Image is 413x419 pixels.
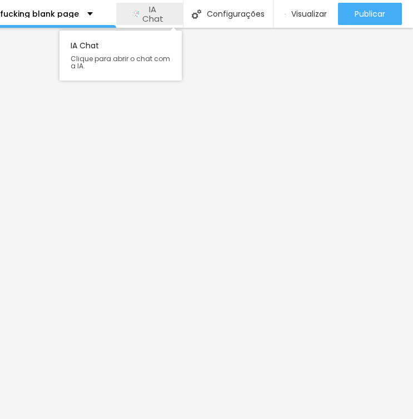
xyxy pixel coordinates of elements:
img: view-1.svg [285,9,286,19]
div: IA Chat [59,31,182,81]
img: Icone [192,9,201,19]
span: Publicar [355,9,385,18]
button: AIIA Chat [116,3,183,25]
span: Visualizar [291,9,327,18]
span: IA Chat [139,4,166,24]
button: Visualizar [273,3,338,25]
button: Publicar [338,3,402,25]
span: Clique para abrir o chat com a IA. [71,55,171,69]
img: AI [133,10,139,18]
